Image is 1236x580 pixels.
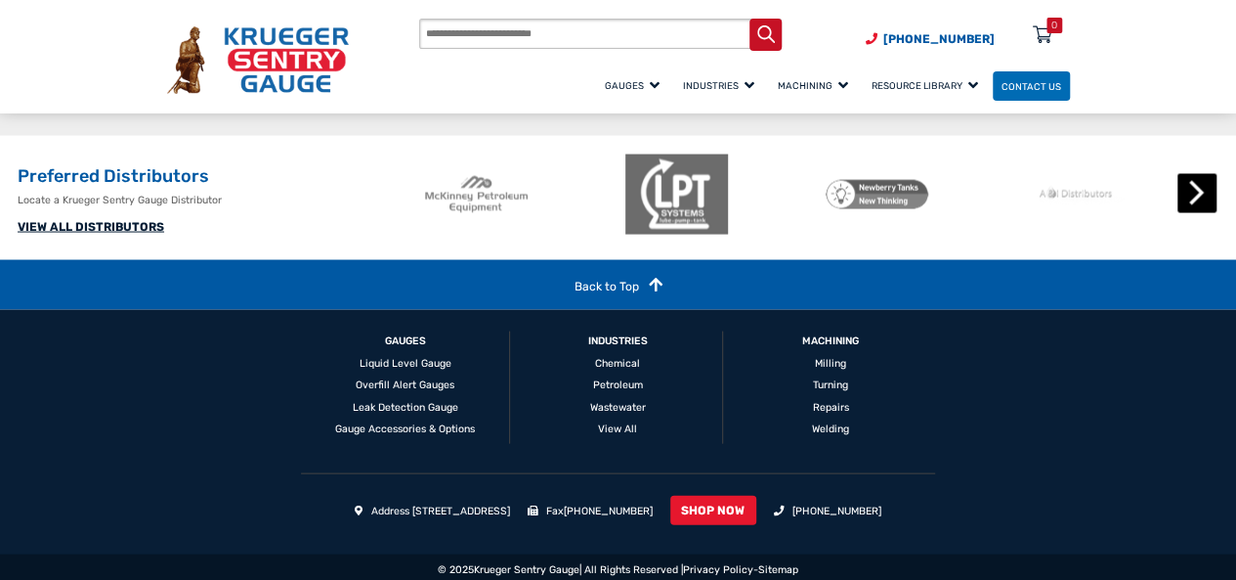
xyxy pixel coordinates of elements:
[18,220,164,234] a: VIEW ALL DISTRIBUTORS
[812,423,849,435] a: Welding
[802,334,859,348] a: Machining
[866,30,995,48] a: Phone Number (920) 434-8860
[356,379,454,391] a: Overfill Alert Gauges
[589,401,645,414] a: Wastewater
[474,563,579,576] a: Krueger Sentry Gauge
[769,68,863,103] a: Machining
[863,68,993,103] a: Resource Library
[778,80,848,91] span: Machining
[359,357,450,370] a: Liquid Level Gauge
[1051,18,1057,33] div: 0
[792,505,881,517] a: [PHONE_NUMBER]
[1026,151,1129,239] img: AI Distributors
[592,379,642,391] a: Petroleum
[625,151,728,239] img: LPT
[758,563,798,576] a: Sitemap
[1177,174,1216,213] button: Next
[596,68,674,103] a: Gauges
[352,401,457,414] a: Leak Detection Gauge
[595,357,640,370] a: Chemical
[18,165,418,189] h2: Preferred Distributors
[808,248,828,268] button: 2 of 2
[587,334,647,348] a: Industries
[384,334,425,348] a: GAUGES
[355,504,510,519] li: Address [STREET_ADDRESS]
[1002,80,1061,91] span: Contact Us
[883,32,995,46] span: [PHONE_NUMBER]
[598,423,637,435] a: View All
[167,26,349,94] img: Krueger Sentry Gauge
[683,563,753,576] a: Privacy Policy
[779,248,798,268] button: 1 of 2
[813,379,848,391] a: Turning
[815,357,846,370] a: Milling
[18,193,418,208] p: Locate a Krueger Sentry Gauge Distributor
[425,151,528,239] img: McKinney Petroleum Equipment
[872,80,978,91] span: Resource Library
[674,68,769,103] a: Industries
[826,151,928,239] img: Newberry Tanks
[670,496,756,525] a: SHOP NOW
[335,423,475,435] a: Gauge Accessories & Options
[837,248,857,268] button: 3 of 2
[993,71,1070,102] a: Contact Us
[813,401,849,414] a: Repairs
[605,80,660,91] span: Gauges
[683,80,754,91] span: Industries
[528,504,654,519] li: Fax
